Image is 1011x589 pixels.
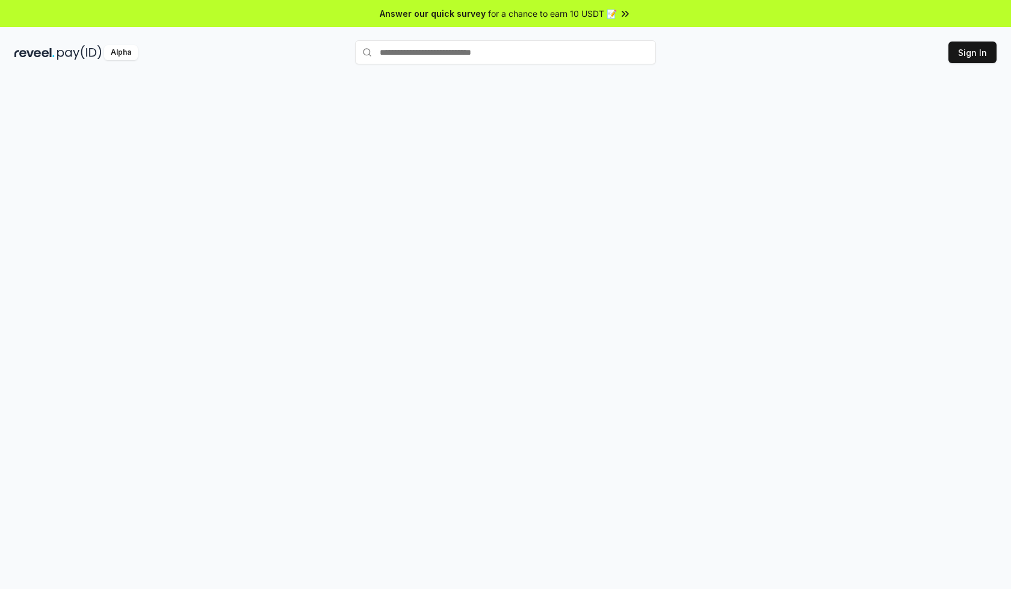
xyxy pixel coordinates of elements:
[948,42,997,63] button: Sign In
[57,45,102,60] img: pay_id
[14,45,55,60] img: reveel_dark
[104,45,138,60] div: Alpha
[488,7,617,20] span: for a chance to earn 10 USDT 📝
[380,7,486,20] span: Answer our quick survey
